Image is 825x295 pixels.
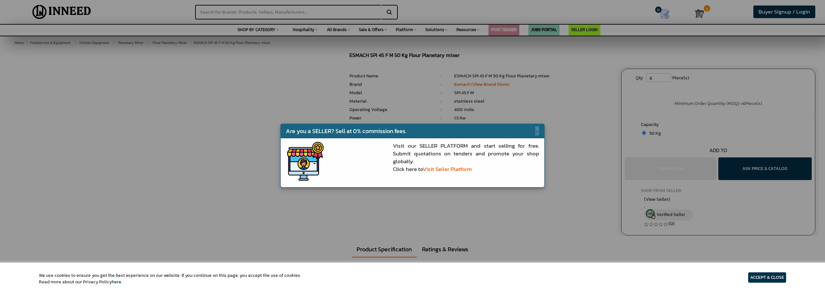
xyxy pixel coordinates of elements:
[393,142,539,173] p: Visit our SELLER PLATFORM and start selling for free. Submit quotations on tenders and promote yo...
[286,128,539,134] h4: Are you a SELLER? Sell at 0% commission fees.
[748,272,786,283] article: ACCEPT & CLOSE
[535,126,539,135] span: ×
[39,272,301,285] article: We use cookies to ensure you get the best experience on our website. If you continue on this page...
[423,165,472,173] a: Visit Seller Platform
[112,278,121,285] a: here
[286,142,325,181] img: inneed-seller-icon.png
